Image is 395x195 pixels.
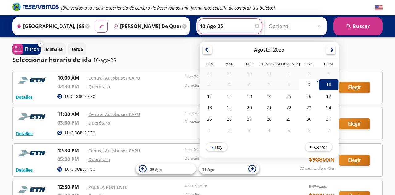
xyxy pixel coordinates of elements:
div: 09-Ago-25 [299,79,318,90]
div: 26-Ago-25 [219,113,239,125]
a: Querétaro [88,84,110,89]
div: 18-Ago-25 [200,102,219,113]
p: LUJO DOBLE PISO [65,94,95,99]
div: 06-Sep-25 [299,125,318,136]
div: 11-Ago-25 [200,90,219,102]
div: 03-Sep-25 [239,125,259,136]
p: 10:00 AM [57,74,85,81]
div: 17-Ago-25 [319,90,339,102]
th: Jueves [259,61,279,68]
p: 10-ago-25 [93,56,116,64]
div: 27-Ago-25 [239,113,259,125]
div: 21-Ago-25 [259,102,279,113]
div: Agosto [254,46,271,53]
small: MXN [319,185,327,189]
a: Central Autobuses CAPU [88,111,140,117]
button: Buscar [333,17,383,35]
input: Elegir Fecha [200,19,260,34]
a: Querétaro [88,120,110,126]
p: 12:30 PM [57,147,85,154]
th: Domingo [319,61,339,68]
a: Central Autobuses CAPU [88,75,140,81]
div: 02-Ago-25 [299,68,318,79]
p: 11:00 AM [57,110,85,118]
input: Buscar Origen [14,19,84,34]
p: 4 hrs 30 mins [185,183,278,189]
div: 04-Sep-25 [259,125,279,136]
p: 02:30 PM [57,83,85,90]
button: Cerrar [305,142,332,151]
div: 23-Ago-25 [299,102,318,113]
input: Buscar Destino [111,19,181,34]
p: Filtros [25,45,39,53]
th: Miércoles [239,61,259,68]
p: LUJO DOBLE PISO [65,130,95,136]
p: 12:50 PM [57,183,85,191]
button: Detalles [16,130,33,137]
span: 09 Ago [150,167,162,172]
p: Duración [185,83,278,88]
button: 09 Ago [136,164,196,174]
div: 30-Ago-25 [299,113,318,125]
button: Elegir [339,155,370,166]
div: 05-Ago-25 [219,79,239,90]
button: 0Filtros [12,44,41,55]
div: 10-Ago-25 [319,79,339,90]
div: 14-Ago-25 [259,90,279,102]
p: 36 asientos disponibles [300,166,335,171]
div: 22-Ago-25 [279,102,299,113]
button: English [375,4,383,12]
button: Elegir [339,82,370,93]
img: RESERVAMOS [16,74,50,86]
div: 02-Sep-25 [219,125,239,136]
button: Elegir [339,118,370,129]
div: 19-Ago-25 [219,102,239,113]
button: 11 Ago [199,164,259,174]
em: ¡Bienvenido a la nueva experiencia de compra de Reservamos, una forma más sencilla de comprar tus... [61,5,275,11]
div: 25-Ago-25 [200,113,219,125]
span: 11 Ago [202,167,214,172]
div: 29-Jul-25 [219,68,239,79]
p: 05:20 PM [57,156,85,163]
span: $ 988 [309,155,335,164]
p: LUJO DOBLE PISO [65,167,95,172]
div: 28-Jul-25 [200,68,219,79]
div: 30-Jul-25 [239,68,259,79]
div: 28-Ago-25 [259,113,279,125]
p: 4 hrs 50 mins [185,147,278,152]
small: MXN [322,156,335,163]
p: 4 hrs 30 mins [185,74,278,80]
a: Brand Logo [12,2,59,13]
img: RESERVAMOS [16,110,50,123]
p: Duración [185,156,278,161]
a: Querétaro [88,156,110,162]
div: 07-Sep-25 [319,125,339,136]
i: Brand Logo [12,2,59,11]
span: $ 980 [309,183,327,190]
button: Mañana [42,43,66,55]
img: RESERVAMOS [16,147,50,159]
div: 04-Ago-25 [200,79,219,90]
div: 08-Ago-25 [279,79,299,90]
p: Seleccionar horario de ida [12,55,92,64]
div: 29-Ago-25 [279,113,299,125]
button: Detalles [16,167,33,173]
p: 03:30 PM [57,119,85,127]
div: 13-Ago-25 [239,90,259,102]
th: Viernes [279,61,299,68]
th: Lunes [200,61,219,68]
div: 03-Ago-25 [319,68,339,79]
button: Tarde [68,43,86,55]
div: 24-Ago-25 [319,102,339,113]
a: Central Autobuses CAPU [88,148,140,154]
div: 31-Jul-25 [259,68,279,79]
div: 16-Ago-25 [299,90,318,102]
div: 06-Ago-25 [239,79,259,90]
p: Tarde [71,46,83,52]
div: 07-Ago-25 [259,79,279,90]
div: 20-Ago-25 [239,102,259,113]
div: 01-Sep-25 [200,125,219,136]
div: 12-Ago-25 [219,90,239,102]
p: Duración [185,119,278,125]
button: Detalles [16,94,33,100]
